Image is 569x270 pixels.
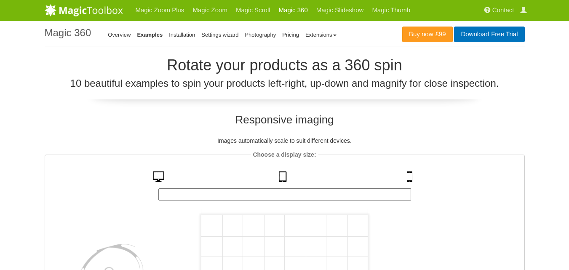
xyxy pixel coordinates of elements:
[45,4,123,16] img: MagicToolbox.com - Image tools for your website
[275,171,292,186] a: Tablet
[169,32,195,38] a: Installation
[45,27,91,38] h1: Magic 360
[45,112,525,127] h2: Responsive imaging
[251,150,318,160] legend: Choose a display size:
[282,32,299,38] a: Pricing
[45,78,525,89] h3: 10 beautiful examples to spin your products left-right, up-down and magnify for close inspection.
[150,171,170,186] a: Desktop
[402,27,453,42] a: Buy now£99
[108,32,131,38] a: Overview
[137,32,163,38] a: Examples
[305,32,337,38] a: Extensions
[489,31,518,38] span: Free Trial
[492,7,514,14] span: Contact
[201,32,238,38] a: Settings wizard
[45,57,525,74] h2: Rotate your products as a 360 spin
[403,171,418,186] a: Mobile
[45,136,525,146] p: Images automatically scale to suit different devices.
[433,31,446,38] span: £99
[454,27,524,42] a: DownloadFree Trial
[245,32,276,38] a: Photography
